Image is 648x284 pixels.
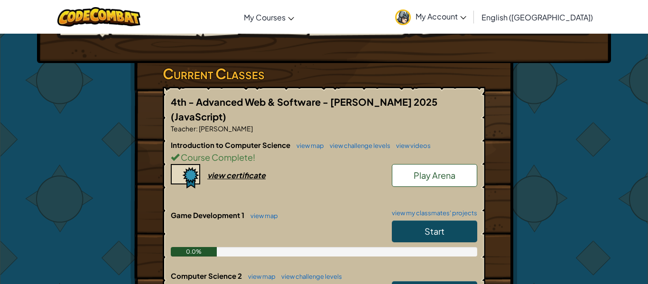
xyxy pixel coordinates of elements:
[171,140,292,149] span: Introduction to Computer Science
[425,226,444,237] span: Start
[325,142,390,149] a: view challenge levels
[481,12,593,22] span: English ([GEOGRAPHIC_DATA])
[390,2,471,32] a: My Account
[171,124,196,133] span: Teacher
[244,12,286,22] span: My Courses
[57,7,140,27] img: CodeCombat logo
[171,271,243,280] span: Computer Science 2
[171,211,246,220] span: Game Development 1
[391,142,431,149] a: view videos
[416,11,466,21] span: My Account
[171,164,200,189] img: certificate-icon.png
[387,210,477,216] a: view my classmates' projects
[414,170,455,181] span: Play Arena
[246,212,278,220] a: view map
[171,110,226,122] span: (JavaScript)
[171,96,437,108] span: 4th - Advanced Web & Software - [PERSON_NAME] 2025
[163,63,485,84] h3: Current Classes
[243,273,276,280] a: view map
[277,273,342,280] a: view challenge levels
[477,4,598,30] a: English ([GEOGRAPHIC_DATA])
[207,170,266,180] div: view certificate
[239,4,299,30] a: My Courses
[253,152,255,163] span: !
[198,124,253,133] span: [PERSON_NAME]
[179,152,253,163] span: Course Complete
[395,9,411,25] img: avatar
[171,247,217,257] div: 0.0%
[292,142,324,149] a: view map
[196,124,198,133] span: :
[171,170,266,180] a: view certificate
